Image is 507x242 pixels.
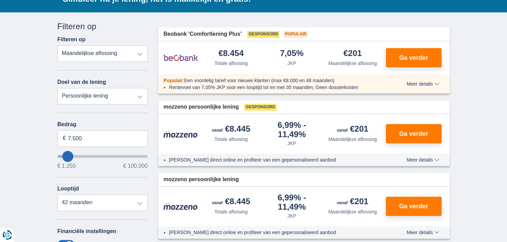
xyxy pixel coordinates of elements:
[399,203,428,209] span: Ga verder
[57,79,106,85] label: Doel van de lening
[399,55,428,61] span: Ga verder
[386,124,442,143] button: Ga verder
[344,49,362,58] div: €201
[169,229,381,236] li: [PERSON_NAME] direct online en profiteer van een gepersonaliseerd aanbod
[264,194,320,211] div: 6,99%
[214,60,248,67] div: Totale aflossing
[328,208,377,215] div: Maandelijkse aflossing
[184,78,335,83] span: Een voordelig tarief voor nieuwe klanten (max €8.000 en 48 maanden)
[337,197,368,207] div: €201
[169,84,381,91] li: Rentevoet van 7,05% JKP voor een looptijd tot en met 30 maanden; Geen dossierkosten
[401,230,444,235] button: Meer details
[328,60,377,67] div: Maandelijkse aflossing
[214,208,248,215] div: Totale aflossing
[163,78,183,83] span: Populair
[284,31,308,38] span: Populair
[287,60,296,67] div: JKP
[287,212,296,219] div: JKP
[401,81,444,87] button: Meer details
[264,121,320,139] div: 6,99%
[406,81,439,86] span: Meer details
[57,121,148,128] label: Bedrag
[163,103,239,111] span: mozzeno persoonlijke lening
[328,136,377,143] div: Maandelijkse aflossing
[57,186,79,192] label: Looptijd
[57,155,148,158] input: wantToBorrow
[57,163,76,169] span: € 1.250
[406,230,439,235] span: Meer details
[386,48,442,67] button: Ga verder
[287,140,296,147] div: JKP
[401,157,444,163] button: Meer details
[247,31,279,38] span: Gesponsord
[163,30,242,38] span: Beobank 'Comfortlening Plus'
[163,130,198,138] img: product.pl.alt Mozzeno
[163,49,198,66] img: product.pl.alt Beobank
[337,125,368,134] div: €201
[280,49,304,58] div: 7,05%
[63,134,66,142] span: €
[212,197,250,207] div: €8.445
[163,176,239,184] span: mozzeno persoonlijke lening
[163,202,198,210] img: product.pl.alt Mozzeno
[158,77,387,84] div: :
[57,228,117,234] label: Financiële instellingen
[212,125,250,134] div: €8.445
[219,49,244,58] div: €8.454
[57,36,86,43] label: Filteren op
[244,104,277,111] span: Gesponsord
[406,157,439,162] span: Meer details
[386,197,442,216] button: Ga verder
[214,136,248,143] div: Totale aflossing
[169,156,381,163] li: [PERSON_NAME] direct online en profiteer van een gepersonaliseerd aanbod
[399,131,428,137] span: Ga verder
[57,21,148,32] div: Filteren op
[123,163,148,169] span: € 100.000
